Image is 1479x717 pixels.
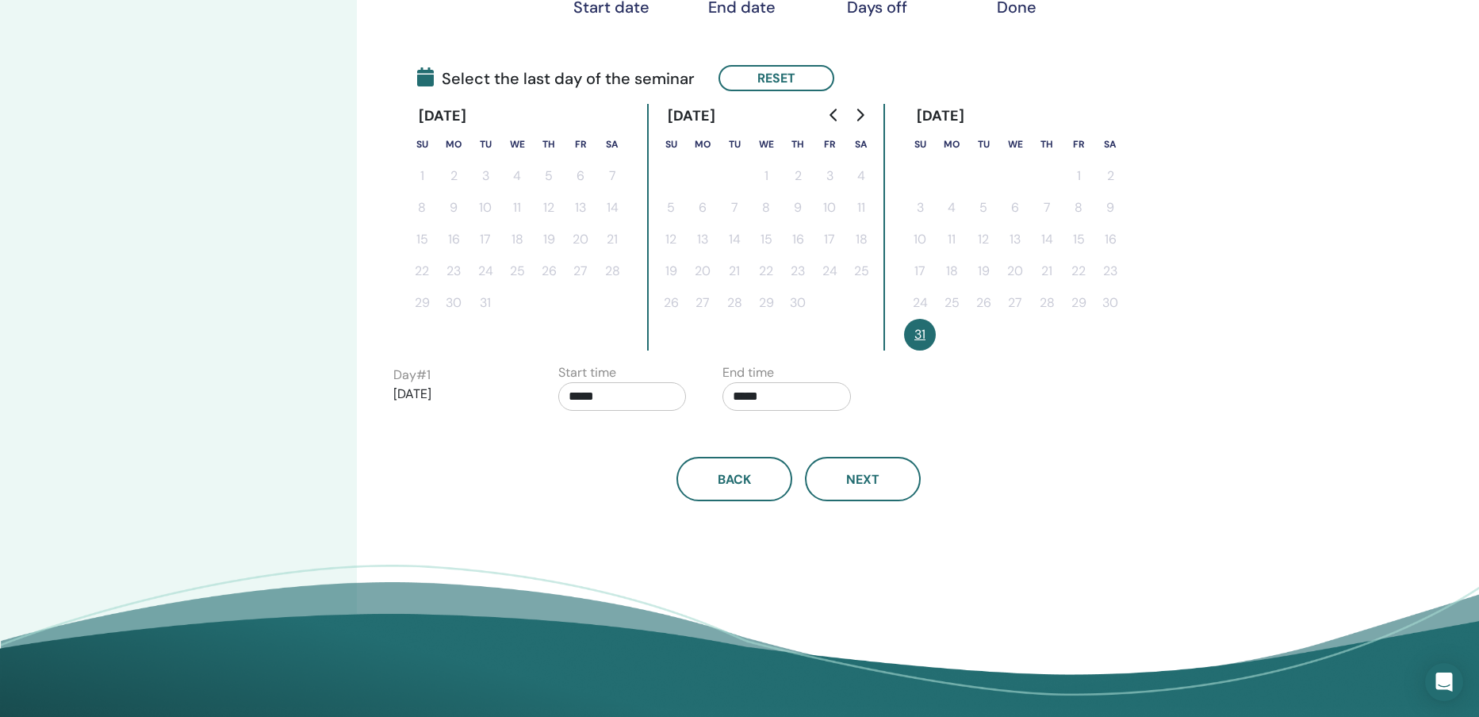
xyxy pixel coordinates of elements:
th: Tuesday [469,128,501,160]
button: 1 [750,160,782,192]
button: Back [676,457,792,501]
th: Saturday [845,128,877,160]
button: 18 [845,224,877,255]
th: Sunday [904,128,936,160]
button: 5 [533,160,565,192]
button: 18 [501,224,533,255]
button: 27 [999,287,1031,319]
button: 22 [750,255,782,287]
button: 12 [967,224,999,255]
button: 27 [687,287,718,319]
div: [DATE] [655,104,729,128]
button: 1 [1063,160,1094,192]
button: 14 [596,192,628,224]
button: 17 [469,224,501,255]
th: Friday [565,128,596,160]
button: 29 [750,287,782,319]
th: Friday [814,128,845,160]
button: 28 [718,287,750,319]
label: Start time [558,363,616,382]
button: 16 [1094,224,1126,255]
button: 6 [999,192,1031,224]
button: 5 [967,192,999,224]
button: 23 [1094,255,1126,287]
button: 19 [967,255,999,287]
button: 30 [438,287,469,319]
label: Day # 1 [393,366,431,385]
th: Wednesday [750,128,782,160]
th: Monday [687,128,718,160]
button: 7 [1031,192,1063,224]
button: 26 [655,287,687,319]
button: 22 [406,255,438,287]
button: Go to previous month [822,99,847,131]
button: 20 [999,255,1031,287]
button: 9 [782,192,814,224]
button: 24 [814,255,845,287]
button: 8 [750,192,782,224]
th: Tuesday [718,128,750,160]
button: 25 [501,255,533,287]
button: 15 [1063,224,1094,255]
div: [DATE] [406,104,480,128]
th: Wednesday [999,128,1031,160]
button: 25 [936,287,967,319]
button: 15 [406,224,438,255]
button: 6 [687,192,718,224]
button: 31 [904,319,936,351]
button: 4 [936,192,967,224]
p: [DATE] [393,385,522,404]
button: 16 [438,224,469,255]
button: 2 [1094,160,1126,192]
button: 19 [533,224,565,255]
button: 11 [936,224,967,255]
button: 28 [596,255,628,287]
button: 8 [406,192,438,224]
th: Thursday [1031,128,1063,160]
button: 18 [936,255,967,287]
button: 19 [655,255,687,287]
button: 9 [438,192,469,224]
th: Sunday [406,128,438,160]
button: 9 [1094,192,1126,224]
button: 24 [904,287,936,319]
button: 29 [406,287,438,319]
button: 12 [655,224,687,255]
button: 14 [718,224,750,255]
th: Tuesday [967,128,999,160]
button: 26 [967,287,999,319]
button: 26 [533,255,565,287]
button: Go to next month [847,99,872,131]
button: 11 [501,192,533,224]
button: 21 [718,255,750,287]
button: 15 [750,224,782,255]
th: Saturday [1094,128,1126,160]
button: Reset [718,65,834,91]
button: 29 [1063,287,1094,319]
button: 10 [814,192,845,224]
button: 7 [718,192,750,224]
button: 16 [782,224,814,255]
button: 11 [845,192,877,224]
button: 10 [469,192,501,224]
button: 4 [501,160,533,192]
button: 3 [469,160,501,192]
button: 5 [655,192,687,224]
span: Back [718,471,751,488]
button: 24 [469,255,501,287]
button: 6 [565,160,596,192]
label: End time [722,363,774,382]
th: Saturday [596,128,628,160]
button: 27 [565,255,596,287]
button: 20 [687,255,718,287]
div: [DATE] [904,104,978,128]
button: Next [805,457,921,501]
button: 23 [438,255,469,287]
button: 8 [1063,192,1094,224]
button: 7 [596,160,628,192]
button: 12 [533,192,565,224]
button: 20 [565,224,596,255]
button: 30 [1094,287,1126,319]
th: Monday [438,128,469,160]
button: 25 [845,255,877,287]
